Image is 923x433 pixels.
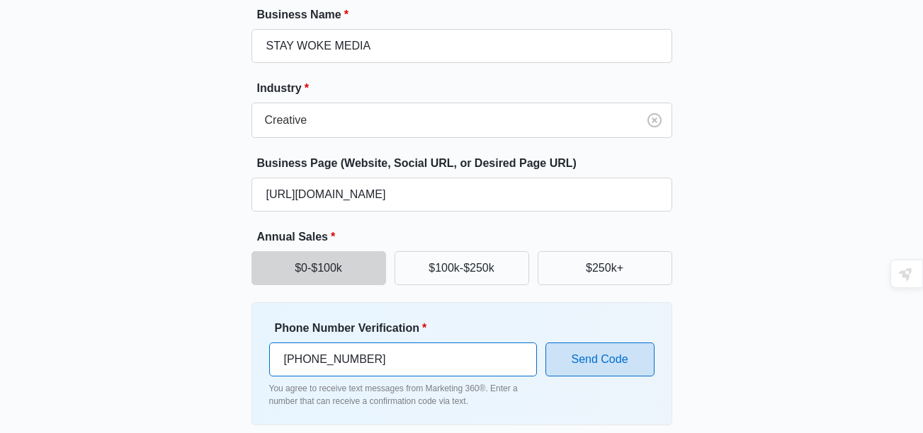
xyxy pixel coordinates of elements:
[643,109,666,132] button: Clear
[257,229,678,246] label: Annual Sales
[251,251,386,285] button: $0-$100k
[251,178,672,212] input: e.g. janesplumbing.com
[545,342,655,376] button: Send Code
[395,251,529,285] button: $100k-$250k
[269,342,537,376] input: Ex. +1-555-555-5555
[275,320,543,337] label: Phone Number Verification
[538,251,672,285] button: $250k+
[251,29,672,63] input: e.g. Jane's Plumbing
[269,382,537,408] p: You agree to receive text messages from Marketing 360®. Enter a number that can receive a confirm...
[257,155,678,172] label: Business Page (Website, Social URL, or Desired Page URL)
[257,80,678,97] label: Industry
[257,6,678,23] label: Business Name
